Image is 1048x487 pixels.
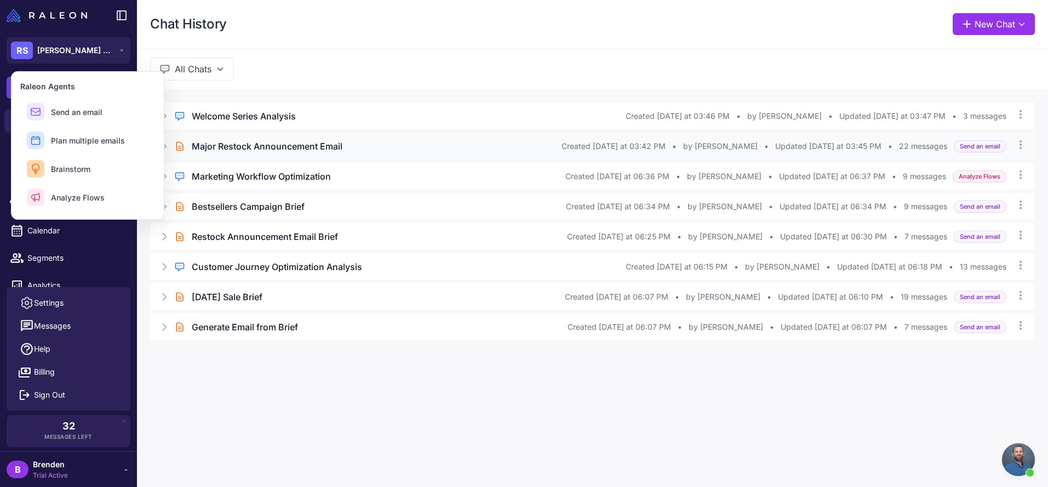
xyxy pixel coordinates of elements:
[769,231,774,243] span: •
[894,321,898,333] span: •
[34,343,50,355] span: Help
[11,314,126,337] button: Messages
[904,200,947,213] span: 9 messages
[51,163,90,175] span: Brainstorm
[954,200,1006,213] span: Send an email
[683,140,758,152] span: by [PERSON_NAME]
[192,260,362,273] h3: Customer Journey Optimization Analysis
[678,321,682,333] span: •
[562,140,666,152] span: Created [DATE] at 03:42 PM
[954,140,1006,153] span: Send an email
[688,200,762,213] span: by [PERSON_NAME]
[686,291,760,303] span: by [PERSON_NAME]
[51,192,105,203] span: Analyze Flows
[687,170,761,182] span: by [PERSON_NAME]
[27,252,124,264] span: Segments
[7,9,87,22] img: Raleon Logo
[7,77,130,99] button: +New Chat
[892,170,896,182] span: •
[769,200,773,213] span: •
[34,366,55,378] span: Billing
[770,321,774,333] span: •
[11,337,126,360] a: Help
[893,200,897,213] span: •
[626,110,730,122] span: Created [DATE] at 03:46 PM
[566,200,670,213] span: Created [DATE] at 06:34 PM
[51,106,102,118] span: Send an email
[192,230,338,243] h3: Restock Announcement Email Brief
[676,170,680,182] span: •
[568,321,671,333] span: Created [DATE] at 06:07 PM
[778,291,883,303] span: Updated [DATE] at 06:10 PM
[904,321,947,333] span: 7 messages
[781,321,887,333] span: Updated [DATE] at 06:07 PM
[736,110,741,122] span: •
[20,127,155,153] button: Plan multiple emails
[33,471,68,480] span: Trial Active
[626,261,728,273] span: Created [DATE] at 06:15 PM
[4,110,133,133] a: Chats
[688,231,763,243] span: by [PERSON_NAME]
[62,421,75,431] span: 32
[899,140,947,152] span: 22 messages
[11,383,126,406] button: Sign Out
[150,58,234,81] button: All Chats
[747,110,822,122] span: by [PERSON_NAME]
[954,231,1006,243] span: Send an email
[27,225,124,237] span: Calendar
[34,297,64,309] span: Settings
[565,291,668,303] span: Created [DATE] at 06:07 PM
[565,170,669,182] span: Created [DATE] at 06:36 PM
[903,170,946,182] span: 9 messages
[192,140,342,153] h3: Major Restock Announcement Email
[7,461,28,478] div: B
[192,170,331,183] h3: Marketing Workflow Optimization
[37,44,114,56] span: [PERSON_NAME] Stones
[672,140,677,152] span: •
[34,389,65,401] span: Sign Out
[901,291,947,303] span: 19 messages
[192,320,298,334] h3: Generate Email from Brief
[954,291,1006,303] span: Send an email
[4,192,133,215] a: Campaigns
[51,135,125,146] span: Plan multiple emails
[33,459,68,471] span: Brenden
[890,291,894,303] span: •
[953,170,1006,183] span: Analyze Flows
[192,110,296,123] h3: Welcome Series Analysis
[44,433,93,441] span: Messages Left
[779,170,885,182] span: Updated [DATE] at 06:37 PM
[4,137,133,160] a: Knowledge
[767,291,771,303] span: •
[963,110,1006,122] span: 3 messages
[894,231,898,243] span: •
[768,170,772,182] span: •
[780,231,887,243] span: Updated [DATE] at 06:30 PM
[4,274,133,297] a: Analytics
[34,320,71,332] span: Messages
[20,99,155,125] button: Send an email
[689,321,763,333] span: by [PERSON_NAME]
[677,231,682,243] span: •
[677,200,681,213] span: •
[150,15,227,33] h1: Chat History
[4,219,133,242] a: Calendar
[952,110,957,122] span: •
[888,140,892,152] span: •
[953,13,1035,35] button: New Chat
[4,247,133,270] a: Segments
[1002,443,1035,476] a: Open chat
[764,140,769,152] span: •
[949,261,953,273] span: •
[775,140,881,152] span: Updated [DATE] at 03:45 PM
[192,290,262,303] h3: [DATE] Sale Brief
[20,156,155,182] button: Brainstorm
[192,200,305,213] h3: Bestsellers Campaign Brief
[27,279,124,291] span: Analytics
[837,261,942,273] span: Updated [DATE] at 06:18 PM
[826,261,831,273] span: •
[780,200,886,213] span: Updated [DATE] at 06:34 PM
[904,231,947,243] span: 7 messages
[960,261,1006,273] span: 13 messages
[20,81,155,92] h3: Raleon Agents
